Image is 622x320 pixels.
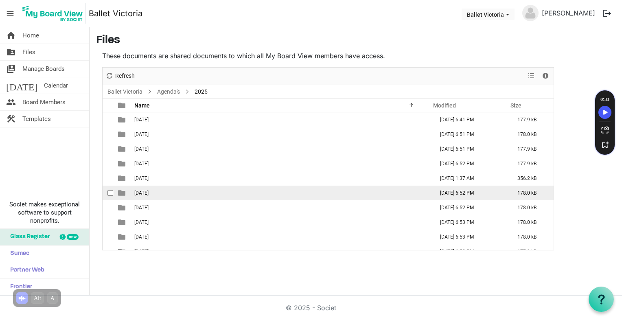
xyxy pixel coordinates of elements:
[103,244,113,259] td: checkbox
[6,77,37,94] span: [DATE]
[132,244,431,259] td: 10 October is template cell column header Name
[522,5,539,21] img: no-profile-picture.svg
[103,68,138,85] div: Refresh
[20,3,89,24] a: My Board View Logo
[6,44,16,60] span: folder_shared
[540,71,551,81] button: Details
[132,127,431,142] td: 02 February is template cell column header Name
[134,205,149,210] span: [DATE]
[103,230,113,244] td: checkbox
[6,245,29,262] span: Sumac
[132,171,431,186] td: 05 May is template cell column header Name
[509,112,554,127] td: 177.9 kB is template cell column header Size
[286,304,336,312] a: © 2025 - Societ
[113,200,132,215] td: is template cell column header type
[6,279,32,295] span: Frontier
[2,6,18,21] span: menu
[132,200,431,215] td: 07 July is template cell column header Name
[431,142,509,156] td: January 21, 2025 6:51 PM column header Modified
[134,117,149,123] span: [DATE]
[462,9,515,20] button: Ballet Victoria dropdownbutton
[103,186,113,200] td: checkbox
[6,61,16,77] span: switch_account
[134,249,149,254] span: [DATE]
[509,244,554,259] td: 177.9 kB is template cell column header Size
[431,127,509,142] td: January 21, 2025 6:51 PM column header Modified
[509,230,554,244] td: 178.0 kB is template cell column header Size
[509,171,554,186] td: 356.2 kB is template cell column header Size
[539,68,552,85] div: Details
[134,219,149,225] span: [DATE]
[431,112,509,127] td: January 21, 2025 6:41 PM column header Modified
[132,215,431,230] td: 08 August is template cell column header Name
[509,186,554,200] td: 178.0 kB is template cell column header Size
[539,5,598,21] a: [PERSON_NAME]
[509,215,554,230] td: 178.0 kB is template cell column header Size
[132,156,431,171] td: 04 April is template cell column header Name
[113,230,132,244] td: is template cell column header type
[103,215,113,230] td: checkbox
[431,200,509,215] td: January 21, 2025 6:52 PM column header Modified
[113,171,132,186] td: is template cell column header type
[433,102,456,109] span: Modified
[6,111,16,127] span: construction
[431,230,509,244] td: January 21, 2025 6:53 PM column header Modified
[22,111,51,127] span: Templates
[134,175,149,181] span: [DATE]
[598,5,615,22] button: logout
[134,146,149,152] span: [DATE]
[22,27,39,44] span: Home
[106,87,144,97] a: Ballet Victoria
[431,186,509,200] td: January 21, 2025 6:52 PM column header Modified
[509,142,554,156] td: 177.9 kB is template cell column header Size
[431,215,509,230] td: January 21, 2025 6:53 PM column header Modified
[20,3,85,24] img: My Board View Logo
[193,87,209,97] span: 2025
[155,87,182,97] a: Agenda's
[22,61,65,77] span: Manage Boards
[96,34,615,48] h3: Files
[103,142,113,156] td: checkbox
[509,127,554,142] td: 178.0 kB is template cell column header Size
[114,71,136,81] span: Refresh
[113,142,132,156] td: is template cell column header type
[431,171,509,186] td: April 30, 2025 1:37 AM column header Modified
[103,156,113,171] td: checkbox
[510,102,521,109] span: Size
[132,142,431,156] td: 03 March is template cell column header Name
[509,156,554,171] td: 177.9 kB is template cell column header Size
[104,71,136,81] button: Refresh
[22,94,66,110] span: Board Members
[113,244,132,259] td: is template cell column header type
[67,234,79,240] div: new
[509,200,554,215] td: 178.0 kB is template cell column header Size
[6,27,16,44] span: home
[4,200,85,225] span: Societ makes exceptional software to support nonprofits.
[113,156,132,171] td: is template cell column header type
[134,132,149,137] span: [DATE]
[526,71,536,81] button: View dropdownbutton
[103,171,113,186] td: checkbox
[134,161,149,167] span: [DATE]
[132,112,431,127] td: 01 January is template cell column header Name
[103,112,113,127] td: checkbox
[113,127,132,142] td: is template cell column header type
[89,5,142,22] a: Ballet Victoria
[22,44,35,60] span: Files
[525,68,539,85] div: View
[132,230,431,244] td: 09 September is template cell column header Name
[103,200,113,215] td: checkbox
[113,112,132,127] td: is template cell column header type
[134,102,150,109] span: Name
[431,244,509,259] td: January 21, 2025 6:53 PM column header Modified
[113,186,132,200] td: is template cell column header type
[6,94,16,110] span: people
[134,190,149,196] span: [DATE]
[6,262,44,278] span: Partner Web
[431,156,509,171] td: January 21, 2025 6:52 PM column header Modified
[134,234,149,240] span: [DATE]
[132,186,431,200] td: 06 June is template cell column header Name
[44,77,68,94] span: Calendar
[103,127,113,142] td: checkbox
[102,51,554,61] p: These documents are shared documents to which all My Board View members have access.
